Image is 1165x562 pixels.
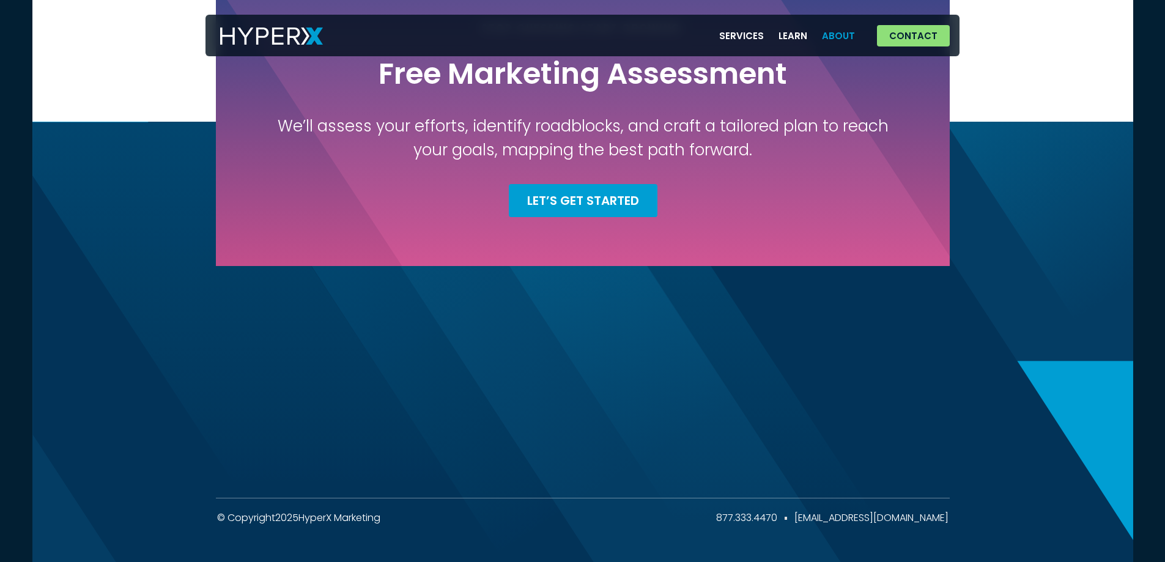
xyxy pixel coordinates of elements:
[1017,361,1133,540] img: About 17
[379,56,787,92] h2: Free Marketing Assessment
[217,511,380,525] div: © Copyright HyperX Marketing
[889,31,938,40] span: Contact
[815,23,862,48] a: About
[1104,501,1150,547] iframe: Drift Widget Chat Controller
[712,23,771,48] a: Services
[277,114,889,162] h3: We’ll assess your efforts, identify roadblocks, and craft a tailored plan to reach your goals, ma...
[877,25,950,46] a: Contact
[508,184,657,217] a: Let’s Get Started
[771,23,815,48] a: Learn
[794,511,949,525] a: [EMAIL_ADDRESS][DOMAIN_NAME]
[716,511,777,525] a: 877.333.4470
[275,511,298,525] span: 2025
[712,23,862,48] nav: Menu
[527,194,638,207] span: Let’s Get Started
[220,28,323,45] img: HyperX Logo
